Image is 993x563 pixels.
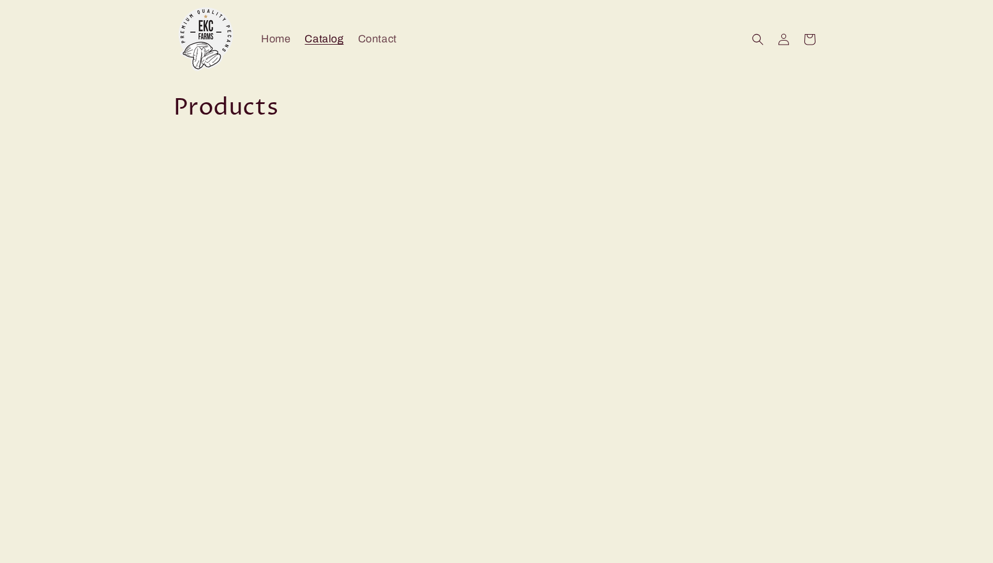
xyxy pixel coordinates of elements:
[254,25,297,53] a: Home
[305,32,343,46] span: Catalog
[169,2,242,76] a: EKC Pecans
[261,32,290,46] span: Home
[358,32,397,46] span: Contact
[297,25,350,53] a: Catalog
[173,93,820,123] h1: Products
[351,25,404,53] a: Contact
[745,26,771,52] summary: Search
[173,7,238,72] img: EKC Pecans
